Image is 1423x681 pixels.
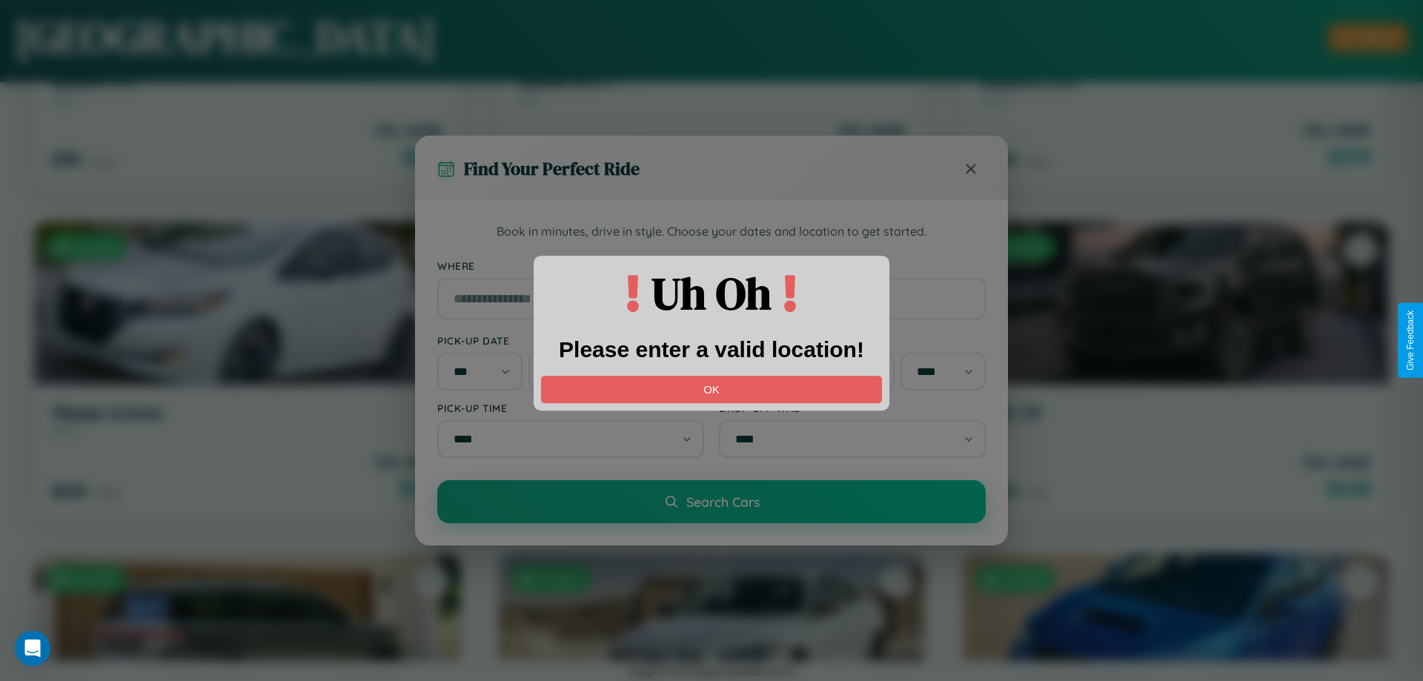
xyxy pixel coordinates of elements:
[686,494,760,510] span: Search Cars
[464,156,640,181] h3: Find Your Perfect Ride
[719,334,986,347] label: Drop-off Date
[437,334,704,347] label: Pick-up Date
[437,259,986,272] label: Where
[437,222,986,242] p: Book in minutes, drive in style. Choose your dates and location to get started.
[719,402,986,414] label: Drop-off Time
[437,402,704,414] label: Pick-up Time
